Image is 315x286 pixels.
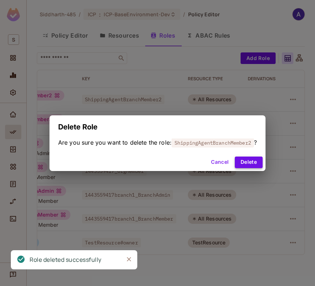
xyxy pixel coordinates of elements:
[208,157,232,168] button: Cancel
[49,115,266,138] h2: Delete Role
[30,255,102,264] div: Role deleted successfully
[124,254,134,265] button: Close
[235,157,263,168] button: Delete
[58,138,257,146] span: Are you sure you want to delete the role: ?
[172,138,254,148] span: ShippingAgentBranchMember2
